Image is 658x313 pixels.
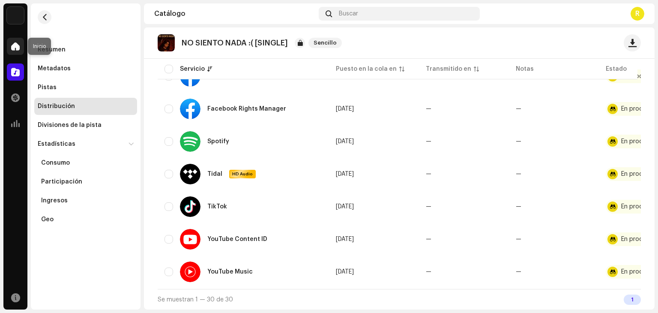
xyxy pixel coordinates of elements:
re-m-nav-item: Distribución [34,98,137,115]
re-m-nav-item: Consumo [34,154,137,172]
re-m-nav-item: Metadatos [34,60,137,77]
div: Facebook Rights Manager [207,106,286,112]
div: Geo [41,216,54,223]
div: 1 [624,295,641,305]
span: — [426,204,431,210]
div: Catálogo [154,10,315,17]
div: Transmitido en [426,65,471,73]
span: 8 oct 2025 [336,138,354,144]
re-a-table-badge: — [516,204,521,210]
div: Pistas [38,84,57,91]
div: YouTube Content ID [207,236,267,242]
re-a-table-badge: — [516,106,521,112]
span: Buscar [339,10,358,17]
span: 8 oct 2025 [336,204,354,210]
span: 8 oct 2025 [336,106,354,112]
div: R [631,7,644,21]
div: Resumen [38,46,66,53]
div: Ingresos [41,197,68,204]
re-a-table-badge: — [516,236,521,242]
div: Spotify [207,138,229,144]
span: — [426,106,431,112]
re-m-nav-dropdown: Estadísticas [34,135,137,228]
img: 297a105e-aa6c-4183-9ff4-27133c00f2e2 [7,7,24,24]
div: Consumo [41,160,70,166]
span: 8 oct 2025 [336,171,354,177]
re-a-table-badge: — [516,269,521,275]
p: NO SIENTO NADA :( [SINGLE] [182,39,288,48]
span: — [426,236,431,242]
div: Tidal [207,171,222,177]
re-m-nav-item: Pistas [34,79,137,96]
re-m-nav-item: Geo [34,211,137,228]
div: Puesto en la cola en [336,65,397,73]
div: YouTube Music [207,269,253,275]
re-m-nav-item: Divisiones de la pista [34,117,137,134]
img: 7b29207e-74da-4ebb-8976-4822a99896a3 [158,34,175,51]
span: Sencillo [308,38,342,48]
re-m-nav-item: Resumen [34,41,137,58]
div: Metadatos [38,65,71,72]
span: Se muestran 1 — 30 de 30 [158,297,233,303]
div: Servicio [180,65,205,73]
div: TikTok [207,204,227,210]
span: 8 oct 2025 [336,236,354,242]
span: 8 oct 2025 [336,269,354,275]
re-m-nav-item: Participación [34,173,137,190]
re-a-table-badge: — [516,171,521,177]
div: Divisiones de la pista [38,122,102,129]
div: Distribución [38,103,75,110]
span: — [426,269,431,275]
div: Estadísticas [38,141,75,147]
span: HD Audio [230,171,255,177]
re-a-table-badge: — [516,138,521,144]
re-m-nav-item: Ingresos [34,192,137,209]
span: — [426,138,431,144]
div: Participación [41,178,82,185]
span: — [426,171,431,177]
